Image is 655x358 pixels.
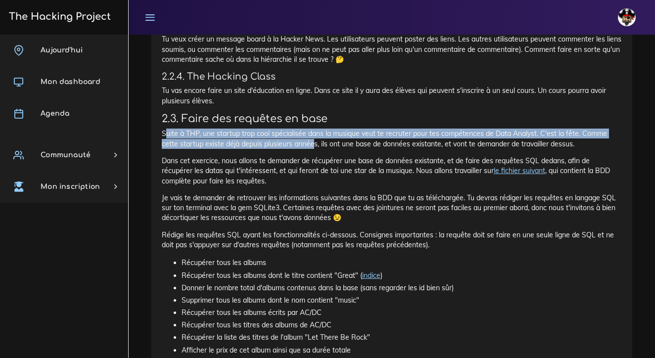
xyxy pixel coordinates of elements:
[182,282,622,294] li: Donner le nombre total d'albums contenus dans la base (sans regarder les id bien sûr)
[494,166,545,175] a: le fichier suivant
[182,319,622,331] li: Récupérer tous les titres des albums de AC/DC
[362,271,380,280] a: indice
[162,129,622,149] p: Suite à THP, une startup trop cool spécialisée dans la musique veut te recruter pour tes compéten...
[41,78,100,86] span: Mon dashboard
[182,269,622,282] li: Récupérer tous les albums dont le titre contient "Great" ( )
[41,151,91,159] span: Communauté
[182,294,622,307] li: Supprimer tous les albums dont le nom contient "music"
[182,257,622,269] li: Récupérer tous les albums
[162,71,622,82] h4: 2.2.4. The Hacking Class
[162,193,622,223] p: Je vais te demander de retrouver les informations suivantes dans la BDD que tu as téléchargée. Tu...
[162,230,622,250] p: Rédige les requêtes SQL ayant les fonctionnalités ci-dessous. Consignes importantes : la requête ...
[162,113,622,125] h3: 2.3. Faire des requêtes en base
[41,183,100,190] span: Mon inscription
[618,8,636,26] img: avatar
[6,11,111,22] h3: The Hacking Project
[162,86,622,106] p: Tu vas encore faire un site d'éducation en ligne. Dans ce site il y aura des élèves qui peuvent s...
[162,34,622,64] p: Tu veux créer un message board à la Hacker News. Les utilisateurs peuvent poster des liens. Les a...
[41,46,83,54] span: Aujourd'hui
[182,344,622,357] li: Afficher le prix de cet album ainsi que sa durée totale
[182,307,622,319] li: Récupérer tous les albums écrits par AC/DC
[182,331,622,344] li: Récupérer la liste des titres de l'album "Let There Be Rock"
[162,156,622,186] p: Dans cet exercice, nous allons te demander de récupérer une base de données existante, et de fair...
[41,110,69,117] span: Agenda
